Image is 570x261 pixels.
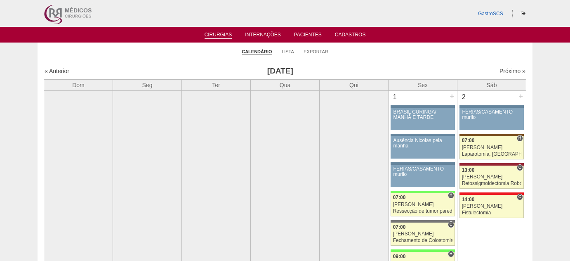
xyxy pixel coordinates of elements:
span: Consultório [448,221,454,228]
th: Ter [182,79,251,90]
div: BRASIL CURINGA/ MANHÃ E TARDE [393,109,452,120]
div: [PERSON_NAME] [393,231,453,237]
a: H 07:00 [PERSON_NAME] Laparotomia, [GEOGRAPHIC_DATA], Drenagem, Bridas [459,136,524,159]
a: Cadastros [335,32,366,40]
div: Key: Aviso [391,162,455,165]
a: BRASIL CURINGA/ MANHÃ E TARDE [391,108,455,130]
a: Cirurgias [205,32,232,39]
th: Qua [251,79,320,90]
div: Fistulectomia [462,210,522,216]
div: 1 [389,91,401,103]
div: Key: Sírio Libanês [459,163,524,166]
span: 14:00 [462,197,475,202]
a: C 14:00 [PERSON_NAME] Fistulectomia [459,195,524,218]
th: Seg [113,79,182,90]
span: 07:00 [393,195,406,200]
a: GastroSCS [478,11,503,17]
span: 07:00 [393,224,406,230]
div: + [517,91,524,102]
div: FÉRIAS/CASAMENTO murilo [462,109,521,120]
a: « Anterior [45,68,69,74]
span: Consultório [517,164,523,171]
th: Qui [320,79,389,90]
div: Key: Santa Joana [459,134,524,136]
div: [PERSON_NAME] [462,174,522,180]
span: Hospital [448,251,454,257]
th: Sex [389,79,457,90]
a: Calendário [242,49,272,55]
a: Ausência Nicolas pela manhã [391,136,455,159]
a: Exportar [304,49,328,55]
div: Retossigmoidectomia Robótica [462,181,522,186]
div: Laparotomia, [GEOGRAPHIC_DATA], Drenagem, Bridas [462,152,522,157]
div: [PERSON_NAME] [462,145,522,150]
div: Fechamento de Colostomia ou Enterostomia [393,238,453,243]
div: 2 [457,91,470,103]
a: C 07:00 [PERSON_NAME] Fechamento de Colostomia ou Enterostomia [391,223,455,246]
a: Internações [245,32,281,40]
th: Sáb [457,79,526,90]
div: FÉRIAS/CASAMENTO murilo [393,166,452,177]
div: + [448,91,455,102]
div: Key: Assunção [459,192,524,195]
div: Ausência Nicolas pela manhã [393,138,452,149]
a: C 13:00 [PERSON_NAME] Retossigmoidectomia Robótica [459,166,524,189]
a: FÉRIAS/CASAMENTO murilo [391,165,455,187]
div: Key: Aviso [459,105,524,108]
a: FÉRIAS/CASAMENTO murilo [459,108,524,130]
div: [PERSON_NAME] [393,202,453,207]
a: Próximo » [499,68,525,74]
a: Pacientes [294,32,322,40]
div: Ressecção de tumor parede abdominal pélvica [393,209,453,214]
span: Hospital [517,135,523,142]
div: Key: Brasil [391,249,455,252]
a: Lista [282,49,294,55]
a: H 07:00 [PERSON_NAME] Ressecção de tumor parede abdominal pélvica [391,193,455,216]
div: Key: Santa Catarina [391,220,455,223]
span: 07:00 [462,138,475,143]
span: Consultório [517,194,523,200]
div: Key: Brasil [391,191,455,193]
div: Key: Aviso [391,105,455,108]
th: Dom [44,79,113,90]
div: Key: Aviso [391,134,455,136]
span: 09:00 [393,254,406,259]
h3: [DATE] [160,65,400,77]
span: Hospital [448,192,454,199]
i: Sair [521,11,525,16]
span: 13:00 [462,167,475,173]
div: [PERSON_NAME] [462,204,522,209]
